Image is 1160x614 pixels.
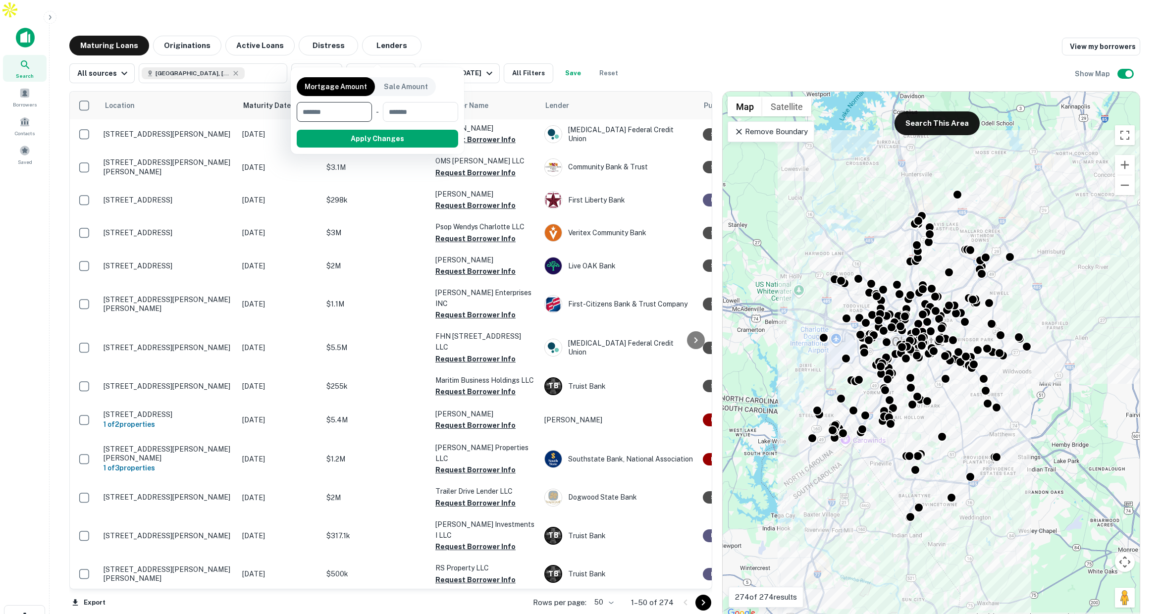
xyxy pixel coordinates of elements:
div: - [376,102,379,122]
iframe: Chat Widget [1110,535,1160,582]
p: Sale Amount [384,81,428,92]
button: Apply Changes [297,130,458,148]
p: Mortgage Amount [305,81,367,92]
